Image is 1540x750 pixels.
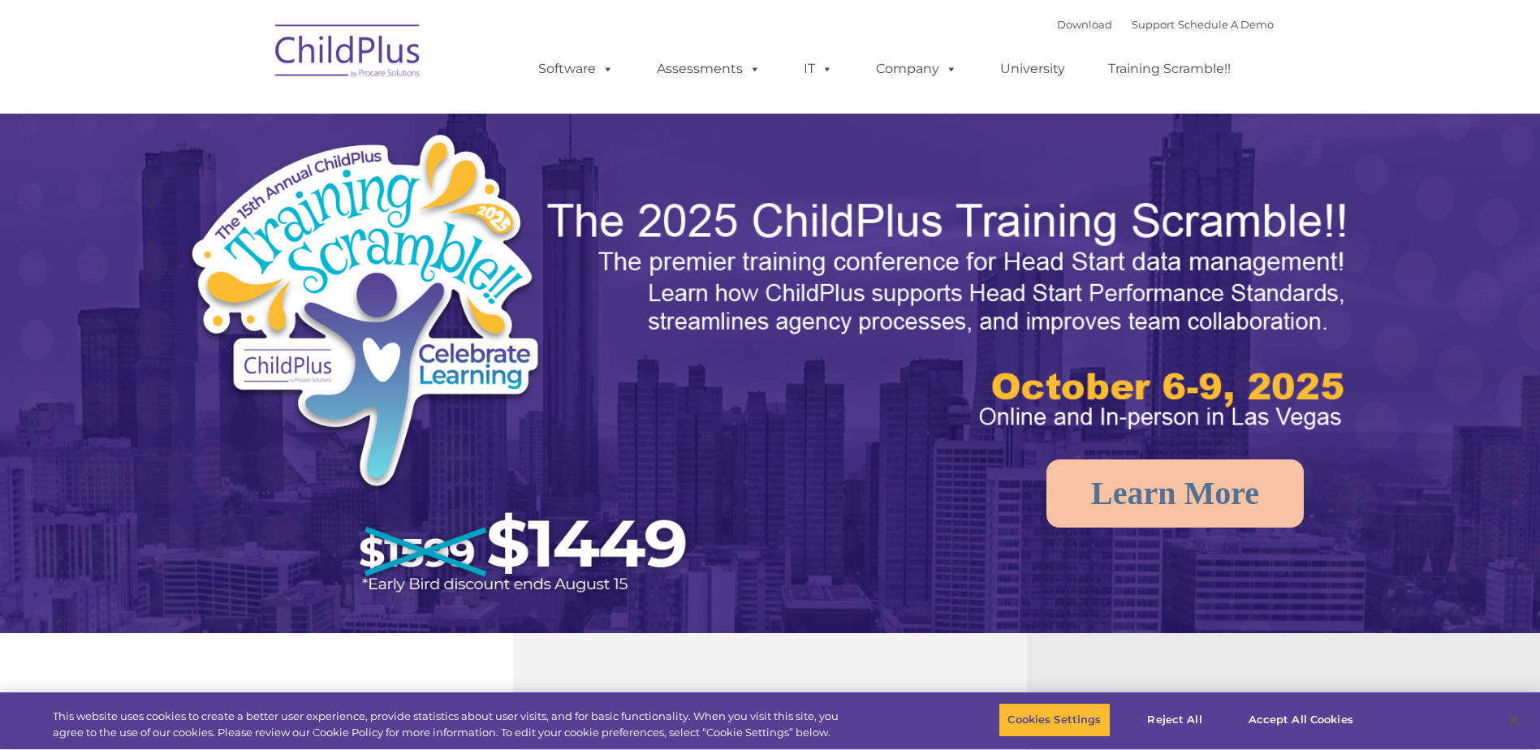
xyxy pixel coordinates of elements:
[1178,18,1274,31] a: Schedule A Demo
[641,53,777,85] a: Assessments
[999,703,1110,737] button: Cookies Settings
[787,53,849,85] a: IT
[984,53,1081,85] a: University
[1240,703,1362,737] button: Accept All Cookies
[1046,459,1304,528] a: Learn More
[1092,53,1247,85] a: Training Scramble!!
[522,53,630,85] a: Software
[1124,703,1226,737] button: Reject All
[1496,702,1532,738] button: Close
[267,13,429,94] img: ChildPlus by Procare Solutions
[53,709,847,740] div: This website uses cookies to create a better user experience, provide statistics about user visit...
[226,174,295,186] span: Phone number
[860,53,973,85] a: Company
[1057,18,1274,31] font: |
[226,107,275,119] span: Last name
[1132,18,1175,31] a: Support
[1057,18,1112,31] a: Download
